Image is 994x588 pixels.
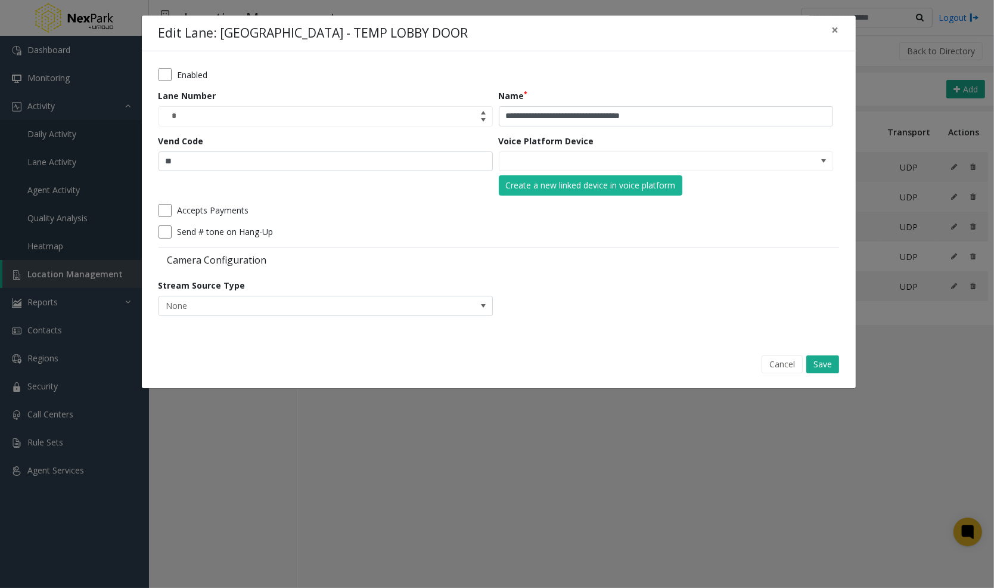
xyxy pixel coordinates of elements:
label: Vend Code [159,135,204,147]
span: None [159,296,425,315]
button: Create a new linked device in voice platform [499,175,682,196]
button: Close [824,16,847,45]
label: Lane Number [159,89,216,102]
span: Increase value [476,107,492,116]
label: Voice Platform Device [499,135,594,147]
span: Decrease value [476,116,492,126]
label: Name [499,89,528,102]
input: NO DATA FOUND [499,152,766,171]
label: Enabled [178,69,208,81]
button: Cancel [762,355,803,373]
label: Stream Source Type [159,279,246,292]
label: Send # tone on Hang-Up [178,225,274,238]
h4: Edit Lane: [GEOGRAPHIC_DATA] - TEMP LOBBY DOOR [159,24,468,43]
span: × [832,21,839,38]
button: Save [806,355,839,373]
label: Accepts Payments [178,204,249,216]
div: Create a new linked device in voice platform [505,179,675,191]
label: Camera Configuration [159,253,496,267]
